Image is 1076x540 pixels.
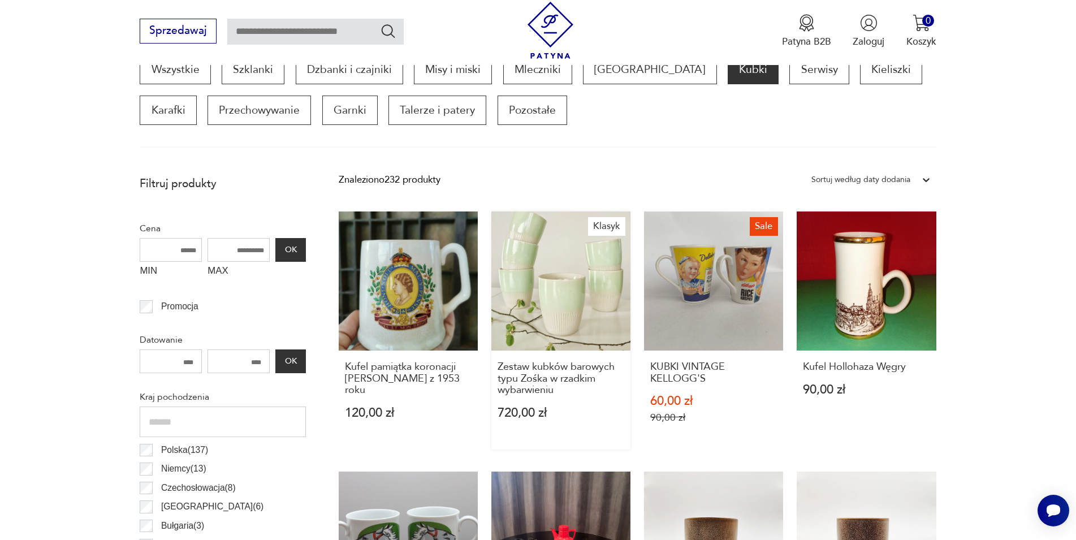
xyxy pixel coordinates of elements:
h3: KUBKI VINTAGE KELLOGG'S [650,361,777,385]
img: Patyna - sklep z meblami i dekoracjami vintage [522,2,579,59]
p: [GEOGRAPHIC_DATA] ( 6 ) [161,499,263,514]
a: KlasykZestaw kubków barowych typu Zośka w rzadkim wybarwieniuZestaw kubków barowych typu Zośka w ... [491,211,630,450]
p: 120,00 zł [345,407,472,419]
a: Karafki [140,96,196,125]
button: Sprzedawaj [140,19,216,44]
a: Mleczniki [503,55,572,84]
img: Ikona koszyka [913,14,930,32]
a: Dzbanki i czajniki [296,55,403,84]
button: OK [275,349,306,373]
a: Misy i miski [414,55,492,84]
p: Czechosłowacja ( 8 ) [161,481,236,495]
a: Kufel pamiątka koronacji Elżbiety II z 1953 rokuKufel pamiątka koronacji [PERSON_NAME] z 1953 rok... [339,211,478,450]
img: Ikonka użytkownika [860,14,878,32]
p: 720,00 zł [498,407,625,419]
p: Zaloguj [853,35,884,48]
div: Znaleziono 232 produkty [339,172,440,187]
div: 0 [922,15,934,27]
button: Zaloguj [853,14,884,48]
label: MAX [208,262,270,283]
h3: Zestaw kubków barowych typu Zośka w rzadkim wybarwieniu [498,361,625,396]
p: Cena [140,221,306,236]
p: Koszyk [906,35,936,48]
p: Niemcy ( 13 ) [161,461,206,476]
p: Filtruj produkty [140,176,306,191]
a: Kufel Hollohaza WęgryKufel Hollohaza Węgry90,00 zł [797,211,936,450]
p: Bułgaria ( 3 ) [161,519,204,533]
p: Datowanie [140,332,306,347]
div: Sortuj według daty dodania [811,172,910,187]
p: Promocja [161,299,198,314]
button: Patyna B2B [782,14,831,48]
a: Kieliszki [860,55,922,84]
a: Wszystkie [140,55,210,84]
a: Ikona medaluPatyna B2B [782,14,831,48]
button: 0Koszyk [906,14,936,48]
button: OK [275,238,306,262]
p: Patyna B2B [782,35,831,48]
a: Pozostałe [498,96,567,125]
p: Polska ( 137 ) [161,443,208,457]
a: Przechowywanie [208,96,311,125]
p: 60,00 zł [650,395,777,407]
a: [GEOGRAPHIC_DATA] [583,55,716,84]
p: 90,00 zł [650,412,777,424]
a: Garnki [322,96,378,125]
button: Szukaj [380,23,396,39]
img: Ikona medalu [798,14,815,32]
a: SaleKUBKI VINTAGE KELLOGG'SKUBKI VINTAGE KELLOGG'S60,00 zł90,00 zł [644,211,783,450]
p: 90,00 zł [803,384,930,396]
iframe: Smartsupp widget button [1038,495,1069,526]
h3: Kufel Hollohaza Węgry [803,361,930,373]
a: Szklanki [222,55,284,84]
label: MIN [140,262,202,283]
h3: Kufel pamiątka koronacji [PERSON_NAME] z 1953 roku [345,361,472,396]
a: Kubki [728,55,779,84]
p: Kraj pochodzenia [140,390,306,404]
a: Serwisy [789,55,849,84]
a: Sprzedawaj [140,27,216,36]
a: Talerze i patery [388,96,486,125]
